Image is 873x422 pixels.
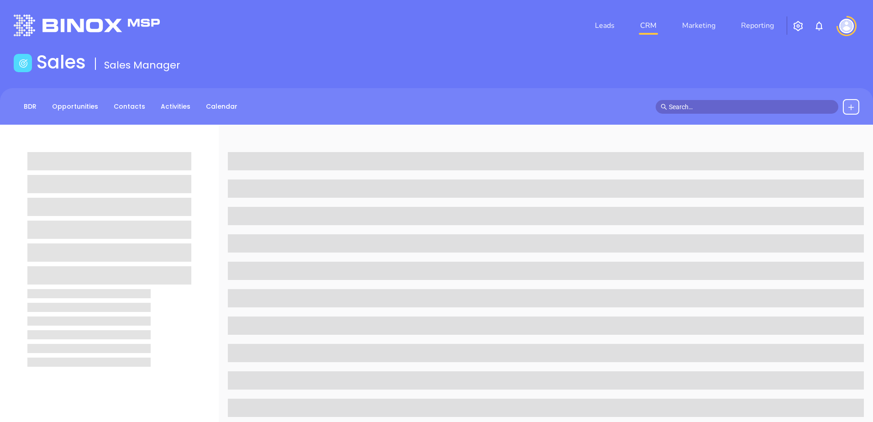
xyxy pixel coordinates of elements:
[200,99,243,114] a: Calendar
[37,51,86,73] h1: Sales
[108,99,151,114] a: Contacts
[669,102,833,112] input: Search…
[678,16,719,35] a: Marketing
[793,21,804,32] img: iconSetting
[104,58,180,72] span: Sales Manager
[661,104,667,110] span: search
[814,21,825,32] img: iconNotification
[155,99,196,114] a: Activities
[636,16,660,35] a: CRM
[47,99,104,114] a: Opportunities
[14,15,160,36] img: logo
[737,16,778,35] a: Reporting
[18,99,42,114] a: BDR
[839,19,854,33] img: user
[591,16,618,35] a: Leads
